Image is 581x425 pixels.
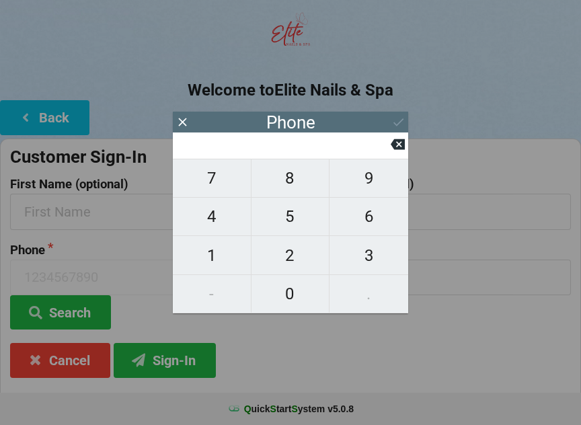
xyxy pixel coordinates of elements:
[251,202,330,231] span: 5
[173,236,251,274] button: 1
[330,202,408,231] span: 6
[251,159,330,198] button: 8
[330,241,408,270] span: 3
[251,280,330,308] span: 0
[173,241,251,270] span: 1
[251,164,330,192] span: 8
[330,159,408,198] button: 9
[173,159,251,198] button: 7
[251,236,330,274] button: 2
[251,198,330,236] button: 5
[173,164,251,192] span: 7
[251,275,330,313] button: 0
[251,241,330,270] span: 2
[330,164,408,192] span: 9
[330,236,408,274] button: 3
[173,198,251,236] button: 4
[330,198,408,236] button: 6
[266,116,315,129] div: Phone
[173,202,251,231] span: 4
